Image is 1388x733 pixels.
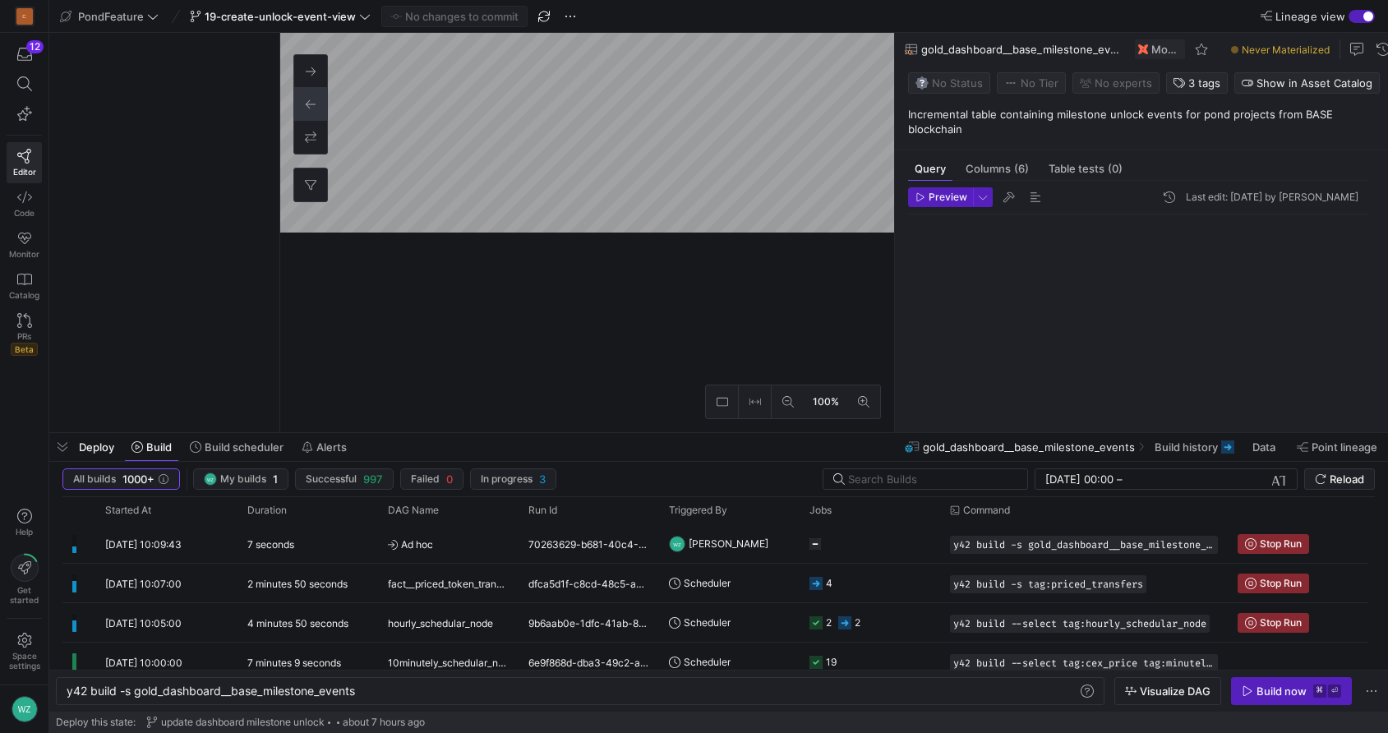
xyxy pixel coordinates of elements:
[1330,473,1364,486] span: Reload
[388,604,493,643] span: hourly_schedular_node
[7,224,42,265] a: Monitor
[295,468,394,490] button: Successful997
[316,440,347,454] span: Alerts
[1260,617,1302,629] span: Stop Run
[7,142,42,183] a: Editor
[204,473,217,486] div: WZ
[953,579,1143,590] span: y42 build -s tag:priced_transfers
[1155,440,1218,454] span: Build history
[1114,677,1221,705] button: Visualize DAG
[7,265,42,307] a: Catalog
[915,76,983,90] span: No Status
[122,473,154,486] span: 1000+
[247,505,287,516] span: Duration
[915,164,946,174] span: Query
[220,473,266,485] span: My builds
[12,696,38,722] div: WZ
[1234,72,1380,94] button: Show in Asset Catalog
[182,433,291,461] button: Build scheduler
[528,505,557,516] span: Run Id
[411,473,440,485] span: Failed
[1004,76,1017,90] img: No tier
[519,524,659,563] div: 70263629-b681-40c4-96eb-569d3f712de7
[953,618,1206,629] span: y42 build --select tag:hourly_schedular_node
[205,10,356,23] span: 19-create-unlock-event-view
[186,6,375,27] button: 19-create-unlock-event-view
[7,39,42,69] button: 12
[446,473,453,486] span: 0
[997,72,1066,94] button: No tierNo Tier
[14,208,35,218] span: Code
[809,505,832,516] span: Jobs
[273,473,278,486] span: 1
[915,76,929,90] img: No status
[539,473,546,486] span: 3
[519,643,659,681] div: 6e9f868d-dba3-49c2-a85d-f5ba4b368a09
[1117,473,1123,486] span: –
[56,717,136,728] span: Deploy this state:
[9,651,40,671] span: Space settings
[26,40,44,53] div: 12
[908,72,990,94] button: No statusNo Status
[470,468,556,490] button: In progress3
[7,625,42,678] a: Spacesettings
[1151,43,1182,56] span: Model
[1289,433,1385,461] button: Point lineage
[966,164,1029,174] span: Columns
[908,187,973,207] button: Preview
[826,564,832,602] div: 4
[684,564,731,602] span: Scheduler
[1238,534,1309,554] button: Stop Run
[78,10,144,23] span: PondFeature
[62,468,180,490] button: All builds1000+
[1260,578,1302,589] span: Stop Run
[247,657,341,669] y42-duration: 7 minutes 9 seconds
[388,525,509,564] span: Ad hoc
[9,249,39,259] span: Monitor
[1188,76,1220,90] span: 3 tags
[1304,468,1375,490] button: Reload
[105,657,182,669] span: [DATE] 10:00:00
[56,6,163,27] button: PondFeature
[363,473,383,486] span: 997
[1238,613,1309,633] button: Stop Run
[67,684,355,698] span: y42 build -s gold_dashboard__base_milestone_events
[146,440,172,454] span: Build
[105,538,182,551] span: [DATE] 10:09:43
[7,183,42,224] a: Code
[908,107,1381,136] p: Incremental table containing milestone unlock events for pond projects from BASE blockchain
[826,603,832,642] div: 2
[400,468,463,490] button: Failed0
[247,617,348,629] y42-duration: 4 minutes 50 seconds
[105,505,151,516] span: Started At
[247,538,294,551] y42-duration: 7 seconds
[14,527,35,537] span: Help
[1049,164,1123,174] span: Table tests
[17,331,31,341] span: PRs
[921,43,1125,56] span: gold_dashboard__base_milestone_events
[13,167,36,177] span: Editor
[294,433,354,461] button: Alerts
[689,524,768,563] span: [PERSON_NAME]
[205,440,284,454] span: Build scheduler
[388,643,509,682] span: 10minutely_schedular_node
[1313,685,1326,698] kbd: ⌘
[953,657,1215,669] span: y42 build --select tag:cex_price tag:minutely_schedular_node
[1242,44,1330,56] span: Never Materialized
[953,539,1215,551] span: y42 build -s gold_dashboard__base_milestone_events
[1238,574,1309,593] button: Stop Run
[7,307,42,362] a: PRsBeta
[16,8,33,25] div: C
[1126,473,1234,486] input: End datetime
[161,717,325,728] span: update dashboard milestone unlock
[388,505,439,516] span: DAG Name
[855,603,860,642] div: 2
[1257,76,1372,90] span: Show in Asset Catalog
[1257,685,1307,698] div: Build now
[306,473,357,485] span: Successful
[7,547,42,611] button: Getstarted
[343,717,425,728] span: about 7 hours ago
[481,473,533,485] span: In progress
[1108,164,1123,174] span: (0)
[1186,191,1358,203] div: Last edit: [DATE] by [PERSON_NAME]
